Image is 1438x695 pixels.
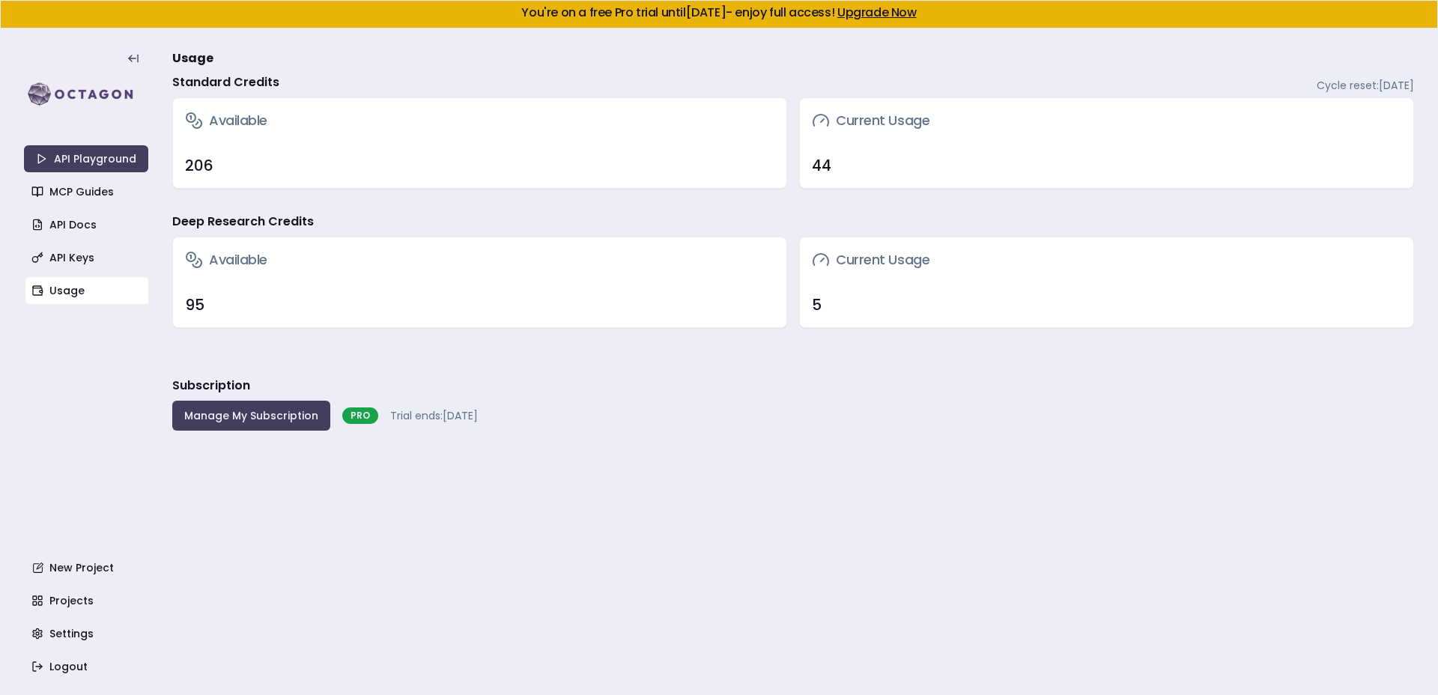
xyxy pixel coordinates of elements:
[172,73,279,91] h4: Standard Credits
[185,249,267,270] h3: Available
[812,294,1401,315] div: 5
[185,294,774,315] div: 95
[390,408,478,423] span: Trial ends: [DATE]
[25,653,150,680] a: Logout
[25,211,150,238] a: API Docs
[812,110,929,131] h3: Current Usage
[172,377,250,395] h3: Subscription
[837,4,917,21] a: Upgrade Now
[172,213,314,231] h4: Deep Research Credits
[25,244,150,271] a: API Keys
[172,401,330,431] button: Manage My Subscription
[24,145,148,172] a: API Playground
[342,407,378,424] div: PRO
[25,277,150,304] a: Usage
[13,7,1425,19] h5: You're on a free Pro trial until [DATE] - enjoy full access!
[812,155,1401,176] div: 44
[185,110,267,131] h3: Available
[812,249,929,270] h3: Current Usage
[24,79,148,109] img: logo-rect-yK7x_WSZ.svg
[25,587,150,614] a: Projects
[25,178,150,205] a: MCP Guides
[172,49,213,67] span: Usage
[25,620,150,647] a: Settings
[25,554,150,581] a: New Project
[185,155,774,176] div: 206
[1317,78,1414,93] span: Cycle reset: [DATE]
